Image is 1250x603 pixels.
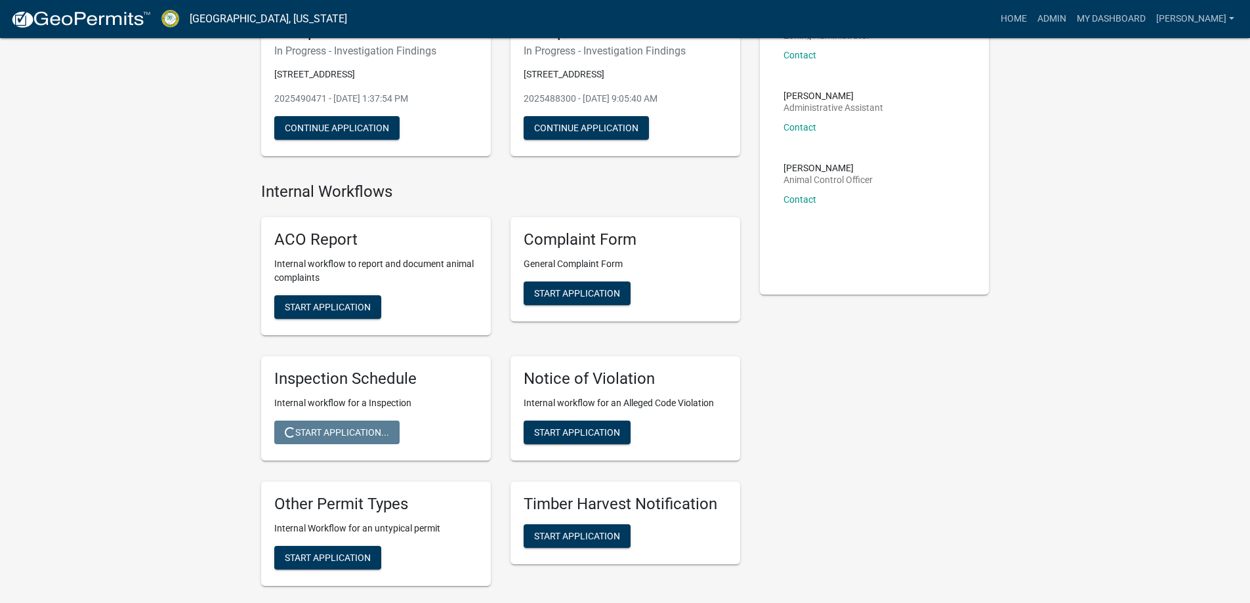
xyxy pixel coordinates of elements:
[995,7,1032,31] a: Home
[783,103,883,112] p: Administrative Assistant
[524,68,727,81] p: [STREET_ADDRESS]
[524,257,727,271] p: General Complaint Form
[524,369,727,388] h5: Notice of Violation
[524,524,631,548] button: Start Application
[274,396,478,410] p: Internal workflow for a Inspection
[1072,7,1151,31] a: My Dashboard
[524,421,631,444] button: Start Application
[1032,7,1072,31] a: Admin
[534,530,620,541] span: Start Application
[524,230,727,249] h5: Complaint Form
[274,92,478,106] p: 2025490471 - [DATE] 1:37:54 PM
[274,45,478,57] h6: In Progress - Investigation Findings
[534,288,620,299] span: Start Application
[783,50,816,60] a: Contact
[274,369,478,388] h5: Inspection Schedule
[783,122,816,133] a: Contact
[285,426,389,437] span: Start Application...
[274,257,478,285] p: Internal workflow to report and document animal complaints
[524,495,727,514] h5: Timber Harvest Notification
[783,163,873,173] p: [PERSON_NAME]
[534,426,620,437] span: Start Application
[274,522,478,535] p: Internal Workflow for an untypical permit
[783,91,883,100] p: [PERSON_NAME]
[524,92,727,106] p: 2025488300 - [DATE] 9:05:40 AM
[261,182,740,201] h4: Internal Workflows
[285,552,371,562] span: Start Application
[783,194,816,205] a: Contact
[190,8,347,30] a: [GEOGRAPHIC_DATA], [US_STATE]
[274,421,400,444] button: Start Application...
[524,116,649,140] button: Continue Application
[524,45,727,57] h6: In Progress - Investigation Findings
[274,495,478,514] h5: Other Permit Types
[161,10,179,28] img: Crawford County, Georgia
[274,230,478,249] h5: ACO Report
[274,295,381,319] button: Start Application
[285,302,371,312] span: Start Application
[274,116,400,140] button: Continue Application
[524,281,631,305] button: Start Application
[1151,7,1240,31] a: [PERSON_NAME]
[524,396,727,410] p: Internal workflow for an Alleged Code Violation
[274,546,381,570] button: Start Application
[274,68,478,81] p: [STREET_ADDRESS]
[783,175,873,184] p: Animal Control Officer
